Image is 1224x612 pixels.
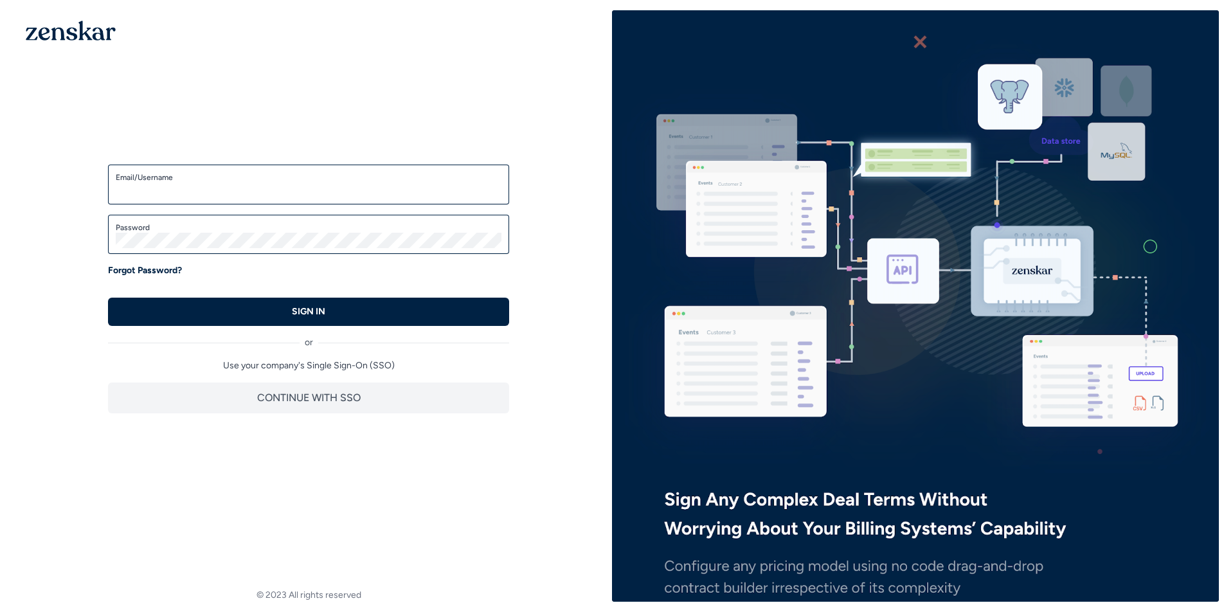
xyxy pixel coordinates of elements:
[108,298,509,326] button: SIGN IN
[108,359,509,372] p: Use your company's Single Sign-On (SSO)
[116,172,501,183] label: Email/Username
[26,21,116,40] img: 1OGAJ2xQqyY4LXKgY66KYq0eOWRCkrZdAb3gUhuVAqdWPZE9SRJmCz+oDMSn4zDLXe31Ii730ItAGKgCKgCCgCikA4Av8PJUP...
[5,589,612,602] footer: © 2023 All rights reserved
[116,222,501,233] label: Password
[108,382,509,413] button: CONTINUE WITH SSO
[292,305,325,318] p: SIGN IN
[108,326,509,349] div: or
[108,264,182,277] a: Forgot Password?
